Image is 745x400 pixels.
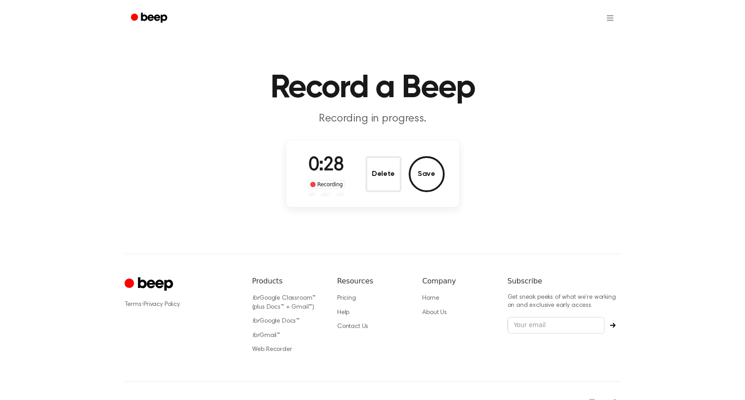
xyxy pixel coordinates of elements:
[422,276,493,287] h6: Company
[125,301,142,308] a: Terms
[337,324,368,330] a: Contact Us
[252,276,323,287] h6: Products
[143,72,603,104] h1: Record a Beep
[125,300,238,309] div: ·
[252,346,292,353] a: Web Recorder
[143,301,180,308] a: Privacy Policy
[200,112,545,126] p: Recording in progress.
[252,295,260,301] i: for
[337,276,408,287] h6: Resources
[422,310,447,316] a: About Us
[125,9,175,27] a: Beep
[337,310,349,316] a: Help
[308,180,345,189] div: Recording
[508,317,605,334] input: Your email
[508,294,621,310] p: Get sneak peeks of what we’re working on and exclusive early access.
[422,295,439,301] a: Home
[252,318,260,324] i: for
[252,295,316,310] a: forGoogle Classroom™ (plus Docs™ + Gmail™)
[252,318,300,324] a: forGoogle Docs™
[252,333,281,339] a: forGmail™
[508,276,621,287] h6: Subscribe
[366,156,401,192] button: Delete Audio Record
[308,156,344,175] span: 0:28
[599,7,621,29] button: Open menu
[252,333,260,339] i: for
[337,295,356,301] a: Pricing
[125,276,175,293] a: Cruip
[605,323,621,328] button: Subscribe
[409,156,445,192] button: Save Audio Record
